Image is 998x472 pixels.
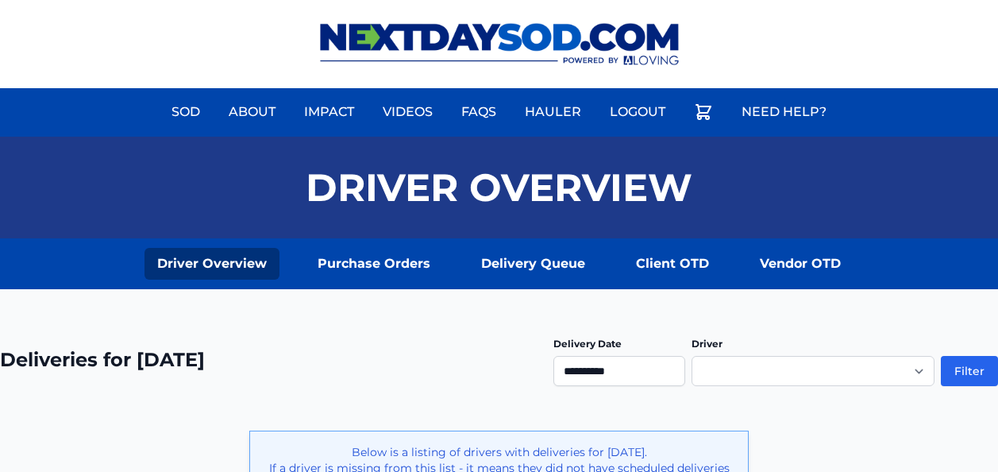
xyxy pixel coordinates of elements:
[747,248,854,280] a: Vendor OTD
[468,248,598,280] a: Delivery Queue
[162,93,210,131] a: Sod
[941,356,998,386] button: Filter
[553,338,622,350] label: Delivery Date
[295,93,364,131] a: Impact
[452,93,506,131] a: FAQs
[732,93,836,131] a: Need Help?
[623,248,722,280] a: Client OTD
[373,93,442,131] a: Videos
[219,93,285,131] a: About
[305,248,443,280] a: Purchase Orders
[144,248,279,280] a: Driver Overview
[692,338,722,350] label: Driver
[515,93,591,131] a: Hauler
[600,93,675,131] a: Logout
[306,168,692,207] h1: Driver Overview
